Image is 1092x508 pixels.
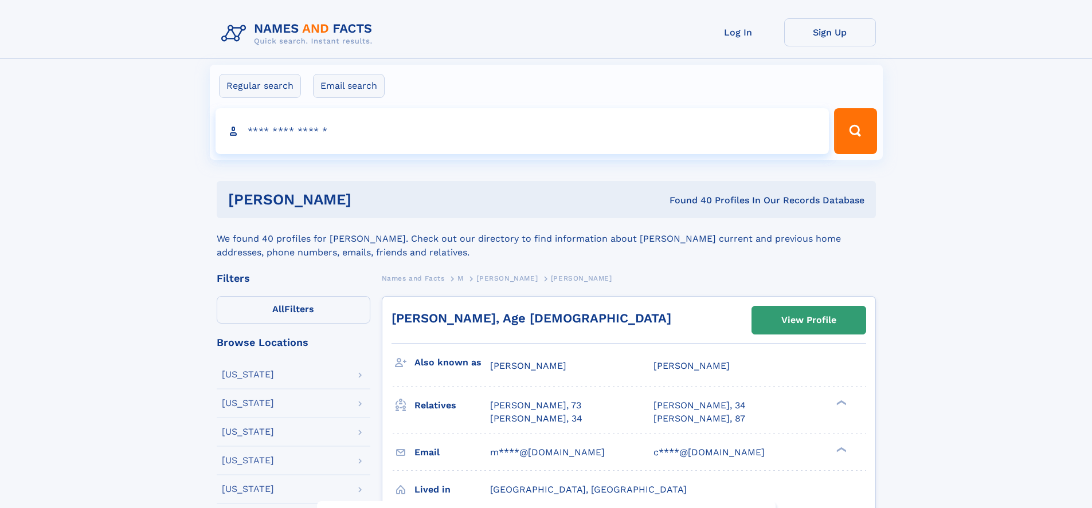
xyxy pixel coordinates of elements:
[490,484,687,495] span: [GEOGRAPHIC_DATA], [GEOGRAPHIC_DATA]
[382,271,445,285] a: Names and Facts
[217,273,370,283] div: Filters
[490,399,581,412] a: [PERSON_NAME], 73
[414,480,490,499] h3: Lived in
[222,370,274,379] div: [US_STATE]
[217,18,382,49] img: Logo Names and Facts
[457,271,464,285] a: M
[476,274,538,282] span: [PERSON_NAME]
[490,412,582,425] a: [PERSON_NAME], 34
[834,108,876,154] button: Search Button
[217,337,370,348] div: Browse Locations
[457,274,464,282] span: M
[216,108,829,154] input: search input
[833,446,847,453] div: ❯
[222,485,274,494] div: [US_STATE]
[414,396,490,415] h3: Relatives
[228,192,511,207] h1: [PERSON_NAME]
[781,307,836,333] div: View Profile
[414,443,490,462] h3: Email
[272,304,284,314] span: All
[222,427,274,436] div: [US_STATE]
[414,353,490,372] h3: Also known as
[217,218,876,259] div: We found 40 profiles for [PERSON_NAME]. Check out our directory to find information about [PERSON...
[833,399,847,407] div: ❯
[653,360,730,371] span: [PERSON_NAME]
[222,399,274,408] div: [US_STATE]
[692,18,784,46] a: Log In
[222,456,274,465] div: [US_STATE]
[476,271,538,285] a: [PERSON_NAME]
[219,74,301,98] label: Regular search
[551,274,612,282] span: [PERSON_NAME]
[490,360,566,371] span: [PERSON_NAME]
[784,18,876,46] a: Sign Up
[752,306,866,334] a: View Profile
[653,399,746,412] a: [PERSON_NAME], 34
[392,311,671,325] a: [PERSON_NAME], Age [DEMOGRAPHIC_DATA]
[653,412,745,425] a: [PERSON_NAME], 87
[510,194,864,207] div: Found 40 Profiles In Our Records Database
[217,296,370,324] label: Filters
[313,74,385,98] label: Email search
